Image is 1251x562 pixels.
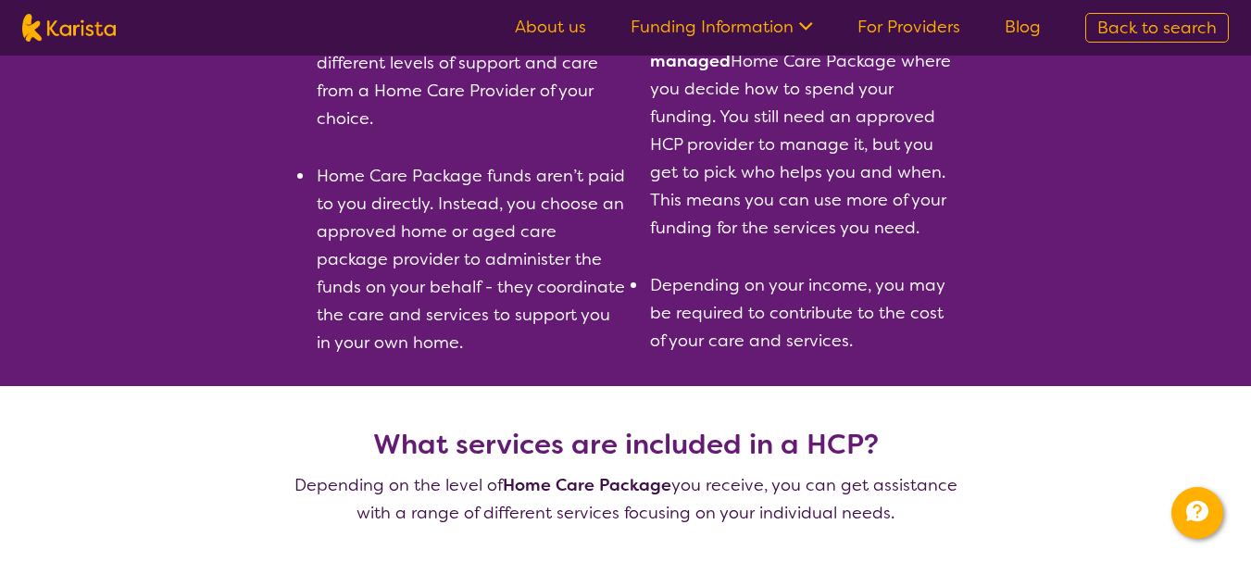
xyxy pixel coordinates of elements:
a: For Providers [857,16,960,38]
a: About us [515,16,586,38]
a: Funding Information [631,16,813,38]
b: What services are included in a HCP? [373,426,879,463]
a: Back to search [1085,13,1229,43]
b: Home Care Package [503,474,671,496]
img: Karista logo [22,14,116,42]
button: Channel Menu [1171,487,1223,539]
p: Depending on the level of you receive, you can get assistance with a range of different services ... [293,471,959,527]
a: Blog [1005,16,1041,38]
li: Depending on your income, you may be required to contribute to the cost of your care and services. [648,271,959,355]
span: Back to search [1097,17,1217,39]
li: You may also decide to have a Home Care Package where you decide how to spend your funding. You s... [648,19,959,242]
li: Home Care Package funds aren’t paid to you directly. Instead, you choose an approved home or aged... [315,162,626,356]
li: It allows you to have access to different levels of support and care from a Home Care Provider of... [315,21,626,132]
